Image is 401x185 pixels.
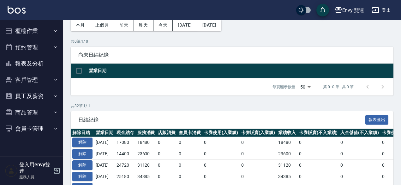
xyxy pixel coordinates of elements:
button: 解除 [72,172,93,182]
div: 50 [298,78,313,96]
button: 員工及薪資 [3,88,61,104]
td: 23600 [136,148,157,160]
td: 0 [240,159,277,171]
td: [DATE] [94,159,115,171]
td: 0 [177,171,202,182]
td: 23600 [277,148,297,160]
td: [DATE] [94,148,115,160]
td: 0 [177,137,202,148]
td: 0 [156,137,177,148]
button: save [316,4,329,16]
th: 服務消費 [136,129,157,137]
td: 31120 [277,159,297,171]
button: 登出 [369,4,393,16]
td: 0 [156,171,177,182]
button: 昨天 [134,19,153,31]
button: 會員卡管理 [3,120,61,137]
button: 本月 [71,19,90,31]
button: 報表及分析 [3,55,61,72]
td: 0 [156,148,177,160]
button: [DATE] [197,19,221,31]
td: 25180 [115,171,136,182]
td: 34385 [136,171,157,182]
td: 0 [202,148,240,160]
td: [DATE] [94,137,115,148]
img: Logo [8,6,26,14]
td: 24720 [115,159,136,171]
th: 營業日期 [94,129,115,137]
button: 預約管理 [3,39,61,56]
button: 客戶管理 [3,72,61,88]
button: 商品管理 [3,104,61,121]
td: 18480 [136,137,157,148]
th: 解除日結 [71,129,94,137]
td: 0 [297,159,339,171]
td: 0 [156,159,177,171]
p: 共 0 筆, 1 / 0 [71,39,393,44]
td: 0 [177,159,202,171]
p: 共 32 筆, 1 / 1 [71,103,393,109]
td: 0 [202,171,240,182]
a: 報表匯出 [365,116,389,122]
p: 服務人員 [19,174,51,180]
td: 17080 [115,137,136,148]
td: 14400 [115,148,136,160]
td: 0 [240,171,277,182]
p: 每頁顯示數量 [272,84,295,90]
button: 前天 [114,19,134,31]
span: 日結紀錄 [78,117,365,123]
button: 解除 [72,160,93,170]
button: 解除 [72,138,93,147]
img: Person [5,164,18,177]
th: 卡券販賣(不入業績) [297,129,339,137]
td: [DATE] [94,171,115,182]
h5: 登入用envy雙連 [19,162,51,174]
td: 18480 [277,137,297,148]
span: 尚未日結紀錄 [78,52,386,58]
th: 店販消費 [156,129,177,137]
th: 入金儲值(不入業績) [339,129,380,137]
button: 今天 [153,19,173,31]
button: 解除 [72,149,93,159]
td: 0 [339,137,380,148]
th: 卡券販賣(入業績) [240,129,277,137]
button: 櫃檯作業 [3,23,61,39]
td: 0 [297,137,339,148]
td: 0 [202,137,240,148]
td: 0 [177,148,202,160]
td: 34385 [277,171,297,182]
td: 0 [297,148,339,160]
td: 0 [240,148,277,160]
td: 0 [339,159,380,171]
th: 業績收入 [277,129,297,137]
button: Envy 雙連 [332,4,367,17]
th: 營業日期 [87,64,393,78]
div: Envy 雙連 [342,6,364,14]
th: 現金結存 [115,129,136,137]
td: 0 [339,148,380,160]
button: [DATE] [173,19,197,31]
th: 會員卡消費 [177,129,202,137]
td: 31120 [136,159,157,171]
td: 0 [339,171,380,182]
td: 0 [297,171,339,182]
p: 第 0–0 筆 共 0 筆 [323,84,354,90]
td: 0 [240,137,277,148]
th: 卡券使用(入業績) [202,129,240,137]
td: 0 [202,159,240,171]
button: 上個月 [90,19,114,31]
button: 報表匯出 [365,115,389,125]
